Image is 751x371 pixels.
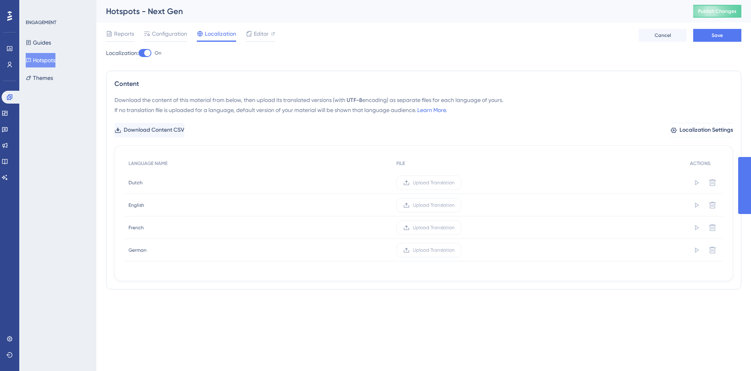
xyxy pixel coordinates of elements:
[413,202,455,208] span: Upload Translation
[205,29,236,39] span: Localization
[413,247,455,253] span: Upload Translation
[690,160,710,167] span: ACTIONS
[106,6,673,17] div: Hotspots - Next Gen
[129,179,143,186] span: Dutch
[670,123,733,137] button: Localization Settings
[152,29,187,39] span: Configuration
[129,202,144,208] span: English
[26,19,56,26] div: ENGAGEMENT
[114,95,733,115] div: Download the content of this material from below, then upload its translated versions (with encod...
[129,160,167,167] span: LANGUAGE NAME
[26,71,53,85] button: Themes
[124,125,184,135] span: Download Content CSV
[347,97,362,104] span: UTF-8
[114,79,733,89] div: Content
[114,123,184,137] button: Download Content CSV
[106,48,741,58] div: Localization:
[413,179,455,186] span: Upload Translation
[639,29,687,42] button: Cancel
[693,5,741,18] button: Publish Changes
[26,53,55,67] button: Hotspots
[129,224,144,231] span: French
[26,35,51,50] button: Guides
[655,32,671,39] span: Cancel
[693,29,741,42] button: Save
[129,247,147,253] span: German
[396,160,405,167] span: FILE
[712,32,723,39] span: Save
[155,50,161,56] span: On
[417,107,447,113] a: Learn More.
[717,339,741,363] iframe: UserGuiding AI Assistant Launcher
[680,125,733,135] span: Localization Settings
[413,224,455,231] span: Upload Translation
[698,8,737,14] span: Publish Changes
[114,29,134,39] span: Reports
[254,29,269,39] span: Editor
